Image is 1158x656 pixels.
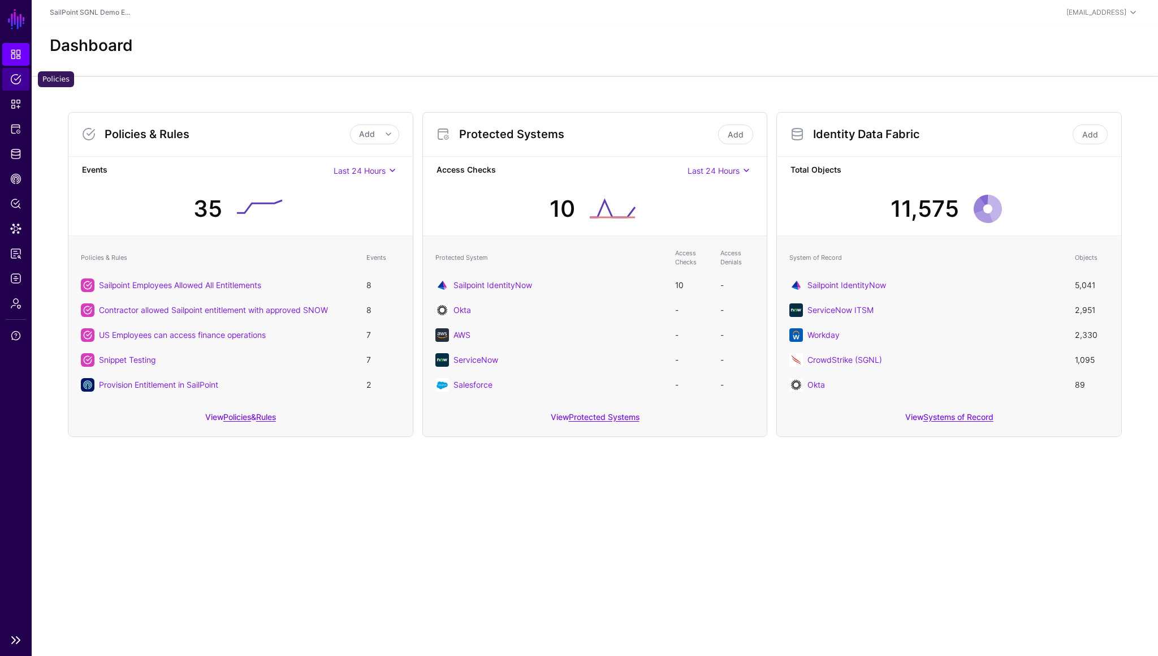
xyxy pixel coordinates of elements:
[715,273,760,298] td: -
[99,280,261,290] a: Sailpoint Employees Allowed All Entitlements
[7,7,26,32] a: SGNL
[359,129,375,139] span: Add
[223,412,251,422] a: Policies
[10,49,21,60] span: Dashboard
[99,380,218,389] a: Provision Entitlement in SailPoint
[550,192,575,226] div: 10
[99,355,155,365] a: Snippet Testing
[1069,243,1114,273] th: Objects
[10,198,21,209] span: Policy Lens
[789,353,803,367] img: svg+xml;base64,PHN2ZyB3aWR0aD0iNjQiIGhlaWdodD0iNjQiIHZpZXdCb3g9IjAgMCA2NCA2NCIgZmlsbD0ibm9uZSIgeG...
[891,192,959,226] div: 11,575
[10,273,21,284] span: Logs
[688,166,740,175] span: Last 24 Hours
[2,93,29,115] a: Snippets
[10,223,21,234] span: Data Lens
[50,8,130,16] a: SailPoint SGNL Demo E...
[669,273,715,298] td: 10
[807,330,840,340] a: Workday
[807,280,886,290] a: Sailpoint IdentityNow
[430,243,670,273] th: Protected System
[334,166,386,175] span: Last 24 Hours
[435,278,449,292] img: svg+xml;base64,PHN2ZyB3aWR0aD0iNjQiIGhlaWdodD0iNjQiIHZpZXdCb3g9IjAgMCA2NCA2NCIgZmlsbD0ibm9uZSIgeG...
[789,328,803,342] img: svg+xml;base64,PHN2ZyB3aWR0aD0iNjQiIGhlaWdodD0iNjQiIHZpZXdCb3g9IjAgMCA2NCA2NCIgZmlsbD0ibm9uZSIgeG...
[1069,348,1114,372] td: 1,095
[38,71,74,87] div: Policies
[361,372,406,397] td: 2
[669,298,715,323] td: -
[807,355,882,365] a: CrowdStrike (SGNL)
[453,305,471,315] a: Okta
[453,355,498,365] a: ServiceNow
[361,273,406,298] td: 8
[1069,273,1114,298] td: 5,041
[669,243,715,273] th: Access Checks
[453,330,470,340] a: AWS
[459,127,716,141] h3: Protected Systems
[1069,298,1114,323] td: 2,951
[715,348,760,372] td: -
[10,98,21,110] span: Snippets
[361,323,406,348] td: 7
[715,323,760,348] td: -
[569,412,640,422] a: Protected Systems
[361,243,406,273] th: Events
[435,303,449,317] img: svg+xml;base64,PHN2ZyB3aWR0aD0iNjQiIGhlaWdodD0iNjQiIHZpZXdCb3g9IjAgMCA2NCA2NCIgZmlsbD0ibm9uZSIgeG...
[10,173,21,185] span: CAEP Hub
[784,243,1069,273] th: System of Record
[777,404,1121,436] div: View
[193,192,222,226] div: 35
[923,412,993,422] a: Systems of Record
[807,380,825,389] a: Okta
[789,378,803,392] img: svg+xml;base64,PHN2ZyB3aWR0aD0iNjQiIGhlaWdodD0iNjQiIHZpZXdCb3g9IjAgMCA2NCA2NCIgZmlsbD0ibm9uZSIgeG...
[2,143,29,165] a: Identity Data Fabric
[715,243,760,273] th: Access Denials
[10,298,21,309] span: Admin
[2,192,29,215] a: Policy Lens
[669,348,715,372] td: -
[99,305,328,315] a: Contractor allowed Sailpoint entitlement with approved SNOW
[10,330,21,341] span: Support
[715,298,760,323] td: -
[435,353,449,367] img: svg+xml;base64,PHN2ZyB3aWR0aD0iNjQiIGhlaWdodD0iNjQiIHZpZXdCb3g9IjAgMCA2NCA2NCIgZmlsbD0ibm9uZSIgeG...
[669,372,715,397] td: -
[790,164,1108,178] strong: Total Objects
[2,292,29,315] a: Admin
[50,36,133,55] h2: Dashboard
[789,303,803,317] img: svg+xml;base64,PHN2ZyB3aWR0aD0iNjQiIGhlaWdodD0iNjQiIHZpZXdCb3g9IjAgMCA2NCA2NCIgZmlsbD0ibm9uZSIgeG...
[75,243,361,273] th: Policies & Rules
[10,74,21,85] span: Policies
[453,280,532,290] a: Sailpoint IdentityNow
[361,298,406,323] td: 8
[435,378,449,392] img: svg+xml;base64,PHN2ZyB3aWR0aD0iNjQiIGhlaWdodD0iNjQiIHZpZXdCb3g9IjAgMCA2NCA2NCIgZmlsbD0ibm9uZSIgeG...
[2,68,29,91] a: Policies
[2,168,29,190] a: CAEP Hub
[1069,372,1114,397] td: 89
[813,127,1070,141] h3: Identity Data Fabric
[10,123,21,135] span: Protected Systems
[423,404,767,436] div: View
[1069,323,1114,348] td: 2,330
[669,323,715,348] td: -
[68,404,413,436] div: View &
[82,164,334,178] strong: Events
[256,412,276,422] a: Rules
[1066,7,1126,18] div: [EMAIL_ADDRESS]
[453,380,492,389] a: Salesforce
[2,242,29,265] a: Reports
[361,348,406,372] td: 7
[435,328,449,342] img: svg+xml;base64,PHN2ZyB3aWR0aD0iNjQiIGhlaWdodD0iNjQiIHZpZXdCb3g9IjAgMCA2NCA2NCIgZmlsbD0ibm9uZSIgeG...
[715,372,760,397] td: -
[437,164,688,178] strong: Access Checks
[10,248,21,259] span: Reports
[10,148,21,160] span: Identity Data Fabric
[2,217,29,240] a: Data Lens
[2,118,29,140] a: Protected Systems
[2,43,29,66] a: Dashboard
[718,125,753,144] a: Add
[789,278,803,292] img: svg+xml;base64,PHN2ZyB3aWR0aD0iNjQiIGhlaWdodD0iNjQiIHZpZXdCb3g9IjAgMCA2NCA2NCIgZmlsbD0ibm9uZSIgeG...
[105,127,350,141] h3: Policies & Rules
[99,330,266,340] a: US Employees can access finance operations
[2,267,29,290] a: Logs
[807,305,874,315] a: ServiceNow ITSM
